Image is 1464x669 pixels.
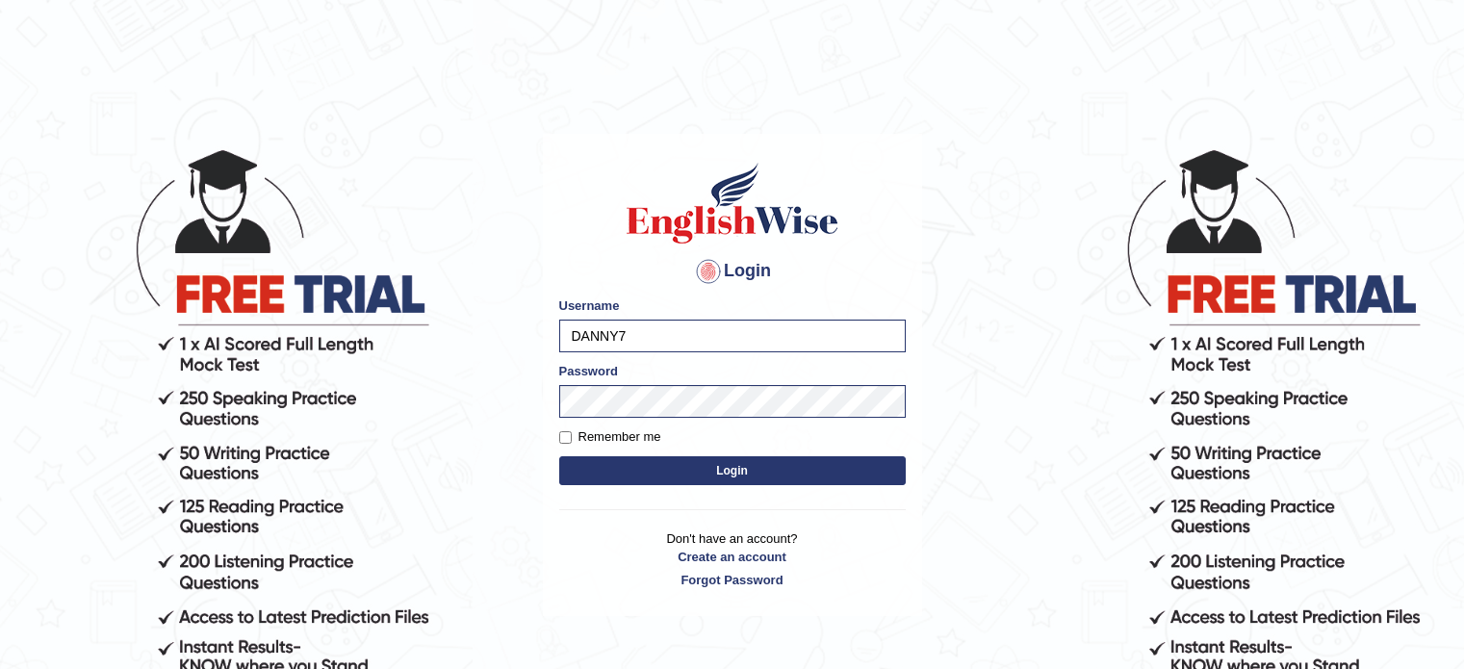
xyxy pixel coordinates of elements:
h4: Login [559,256,906,287]
img: Logo of English Wise sign in for intelligent practice with AI [623,160,842,246]
label: Username [559,296,620,315]
label: Remember me [559,427,661,447]
a: Forgot Password [559,571,906,589]
button: Login [559,456,906,485]
p: Don't have an account? [559,529,906,589]
input: Remember me [559,431,572,444]
label: Password [559,362,618,380]
a: Create an account [559,548,906,566]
